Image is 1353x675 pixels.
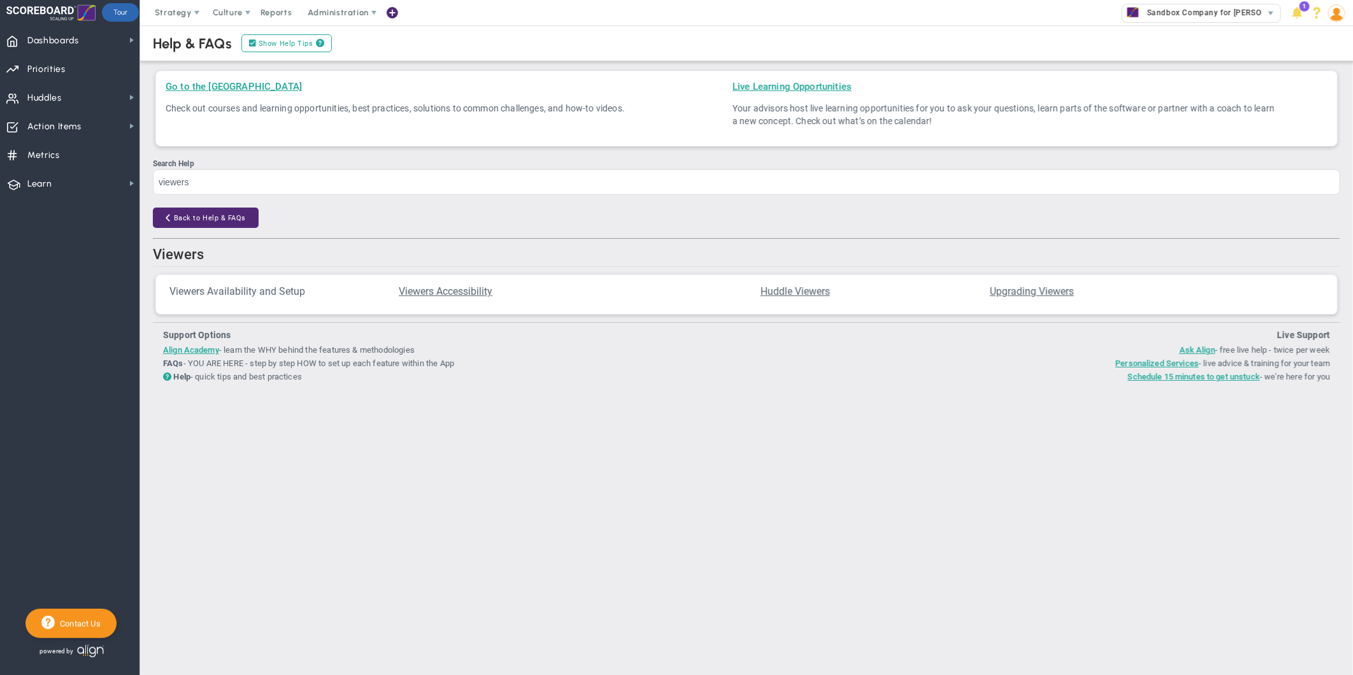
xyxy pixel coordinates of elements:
button: Back to Help & FAQs [153,208,259,228]
div: Powered by Align [25,641,157,661]
input: Search Help [153,169,1340,195]
h2: Viewers [153,245,1340,267]
span: Contact Us [55,619,101,629]
a: Go to the [GEOGRAPHIC_DATA] [166,81,302,92]
a: Schedule 15 minutes to get unstuck [1127,372,1259,381]
button: Viewers Availability and Setup [166,285,309,298]
img: 32671.Company.photo [1125,4,1141,20]
span: Sandbox Company for [PERSON_NAME] [1141,4,1297,21]
span: 1 [1299,1,1310,11]
h4: Support Options [163,329,698,341]
strong: Help [173,372,190,381]
li: - YOU ARE HERE - step by step HOW to set up each feature within the App [163,357,698,369]
button: Upgrading Viewers [986,285,1078,298]
span: Culture [213,8,243,17]
span: Administration [308,8,368,17]
strong: FAQs [163,359,183,368]
a: Live Learning Opportunities [733,81,852,92]
span: Action Items [27,113,82,140]
div: Help & FAQs [153,35,232,52]
span: - quick tips and best practices [163,372,302,381]
li: - learn the WHY behind the features & methodologies [163,344,698,356]
span: Viewers Availability and Setup [169,285,305,297]
span: Huddle Viewers [761,285,830,297]
span: Huddles [27,85,62,111]
div: Search Help [153,159,1340,168]
li: - we're here for you [796,371,1330,383]
a: Align Academy [163,345,219,355]
span: Viewers Accessibility [399,285,492,297]
a: Ask Align [1180,345,1215,355]
h4: Live Support [796,329,1330,341]
span: select [1262,4,1280,22]
button: Viewers Accessibility [395,285,496,298]
button: Huddle Viewers [757,285,834,298]
span: Dashboards [27,27,79,54]
span: Priorities [27,56,66,83]
img: 86643.Person.photo [1328,4,1345,22]
li: - free live help - twice per week [796,344,1330,356]
a: Personalized Services [1115,359,1199,368]
span: Upgrading Viewers [990,285,1074,297]
span: Metrics [27,142,60,169]
li: - live advice & training for your team [796,357,1330,369]
span: Your advisors host live learning opportunities for you to ask your questions, learn parts of the ... [733,103,1275,126]
span: Learn [27,171,52,197]
span: Strategy [155,8,192,17]
span: Check out courses and learning opportunities, best practices, solutions to common challenges, and... [166,103,625,113]
label: Show Help Tips [241,34,332,52]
